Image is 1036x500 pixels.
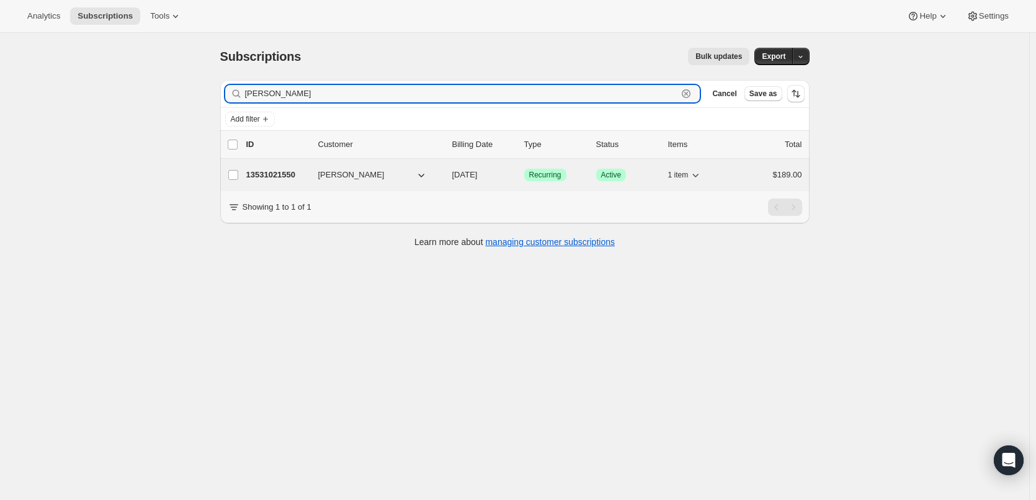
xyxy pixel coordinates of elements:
p: Billing Date [452,138,514,151]
div: Type [524,138,586,151]
button: Bulk updates [688,48,749,65]
a: managing customer subscriptions [485,237,615,247]
span: $189.00 [773,170,802,179]
span: Cancel [712,89,736,99]
button: Cancel [707,86,741,101]
p: Showing 1 to 1 of 1 [243,201,311,213]
nav: Pagination [768,199,802,216]
span: Help [919,11,936,21]
span: Export [762,51,785,61]
span: Bulk updates [695,51,742,61]
button: Tools [143,7,189,25]
span: Subscriptions [78,11,133,21]
span: [DATE] [452,170,478,179]
span: 1 item [668,170,689,180]
span: Active [601,170,622,180]
button: Help [900,7,956,25]
p: ID [246,138,308,151]
div: IDCustomerBilling DateTypeStatusItemsTotal [246,138,802,151]
span: Settings [979,11,1009,21]
div: 13531021550[PERSON_NAME][DATE]SuccessRecurringSuccessActive1 item$189.00 [246,166,802,184]
div: Open Intercom Messenger [994,445,1024,475]
button: Export [754,48,793,65]
p: Learn more about [414,236,615,248]
span: Recurring [529,170,561,180]
button: Save as [744,86,782,101]
div: Items [668,138,730,151]
span: Subscriptions [220,50,301,63]
span: Tools [150,11,169,21]
span: Save as [749,89,777,99]
button: 1 item [668,166,702,184]
p: Total [785,138,802,151]
button: Settings [959,7,1016,25]
span: [PERSON_NAME] [318,169,385,181]
button: Add filter [225,112,275,127]
input: Filter subscribers [245,85,678,102]
button: Clear [680,87,692,100]
p: 13531021550 [246,169,308,181]
span: Analytics [27,11,60,21]
button: [PERSON_NAME] [311,165,435,185]
button: Analytics [20,7,68,25]
button: Subscriptions [70,7,140,25]
p: Customer [318,138,442,151]
button: Sort the results [787,85,805,102]
p: Status [596,138,658,151]
span: Add filter [231,114,260,124]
